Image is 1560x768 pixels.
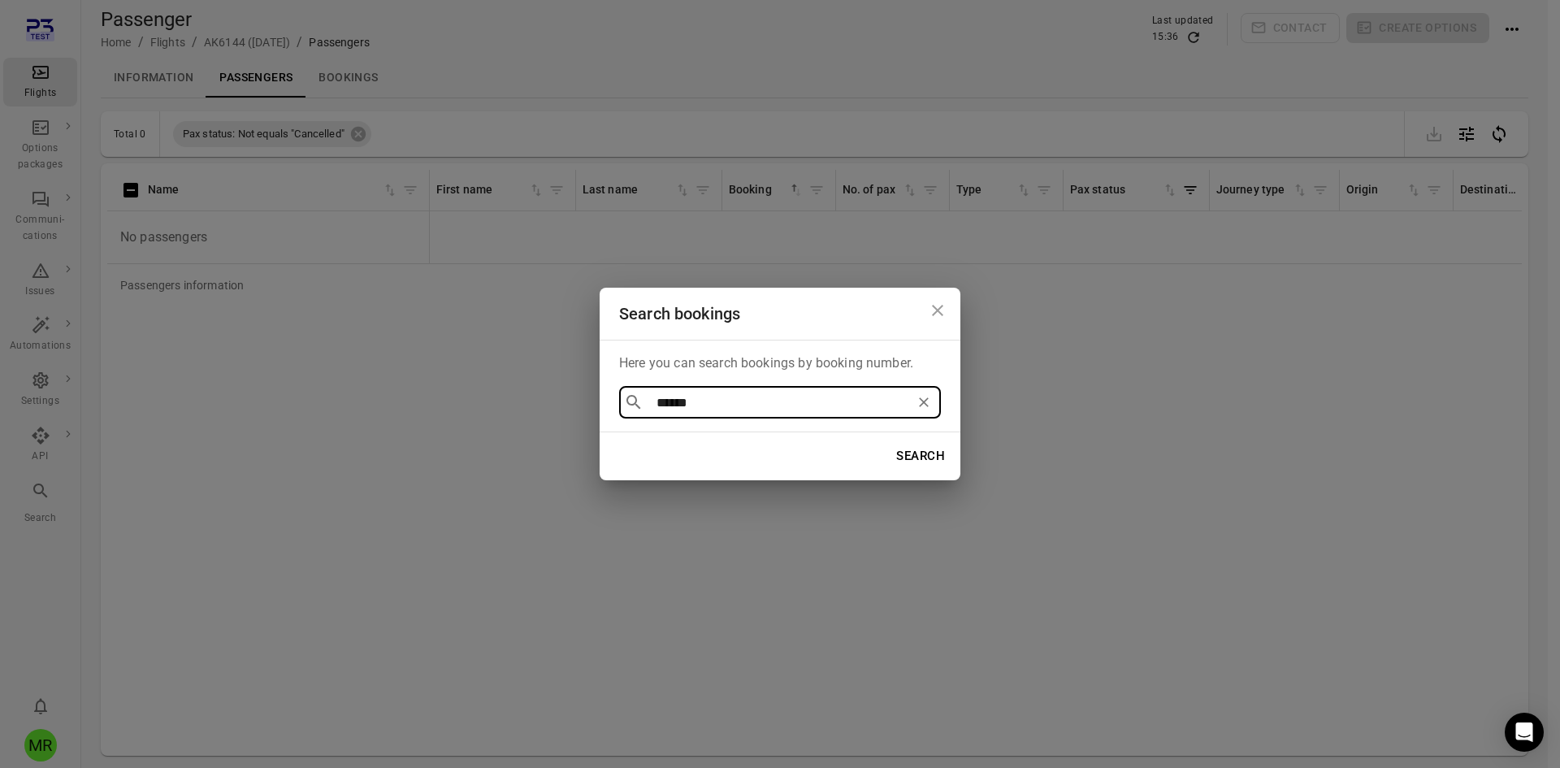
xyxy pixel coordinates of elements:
[887,439,954,473] button: Search
[912,391,935,414] button: Clear
[619,354,941,373] p: Here you can search bookings by booking number.
[1505,713,1544,752] div: Open Intercom Messenger
[921,294,954,327] button: Close dialog
[600,288,960,340] h2: Search bookings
